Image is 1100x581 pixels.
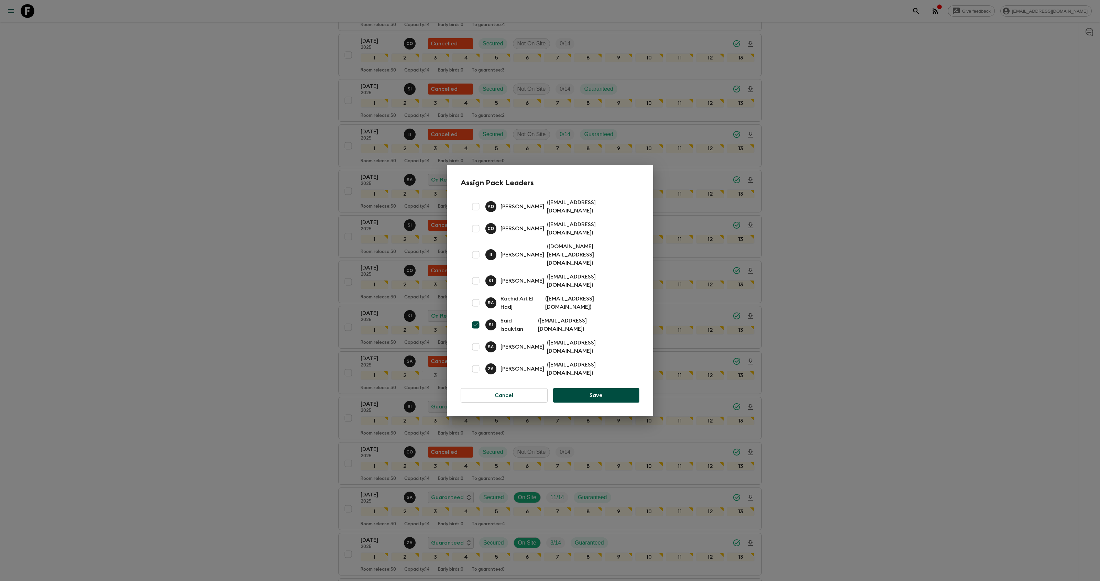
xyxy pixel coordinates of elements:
p: ( [EMAIL_ADDRESS][DOMAIN_NAME] ) [547,361,631,377]
button: Save [553,388,639,403]
p: ( [EMAIL_ADDRESS][DOMAIN_NAME] ) [547,198,631,215]
p: ( [EMAIL_ADDRESS][DOMAIN_NAME] ) [538,317,631,333]
p: ( [DOMAIN_NAME][EMAIL_ADDRESS][DOMAIN_NAME] ) [547,242,631,267]
p: Z A [488,366,494,372]
p: Rachid Ait El Hadj [500,295,542,311]
p: [PERSON_NAME] [500,277,544,285]
p: R A [488,300,494,306]
p: [PERSON_NAME] [500,224,544,233]
p: [PERSON_NAME] [500,251,544,259]
p: K I [488,278,493,284]
p: ( [EMAIL_ADDRESS][DOMAIN_NAME] ) [547,339,631,355]
p: C O [487,226,494,231]
p: I I [489,252,492,257]
p: [PERSON_NAME] [500,365,544,373]
button: Cancel [461,388,548,403]
p: ( [EMAIL_ADDRESS][DOMAIN_NAME] ) [547,220,631,237]
p: A O [487,204,494,209]
p: S A [488,344,494,350]
p: Said Isouktan [500,317,535,333]
p: S I [489,322,493,328]
p: [PERSON_NAME] [500,343,544,351]
p: [PERSON_NAME] [500,202,544,211]
p: ( [EMAIL_ADDRESS][DOMAIN_NAME] ) [545,295,631,311]
p: ( [EMAIL_ADDRESS][DOMAIN_NAME] ) [547,273,631,289]
h2: Assign Pack Leaders [461,178,639,187]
